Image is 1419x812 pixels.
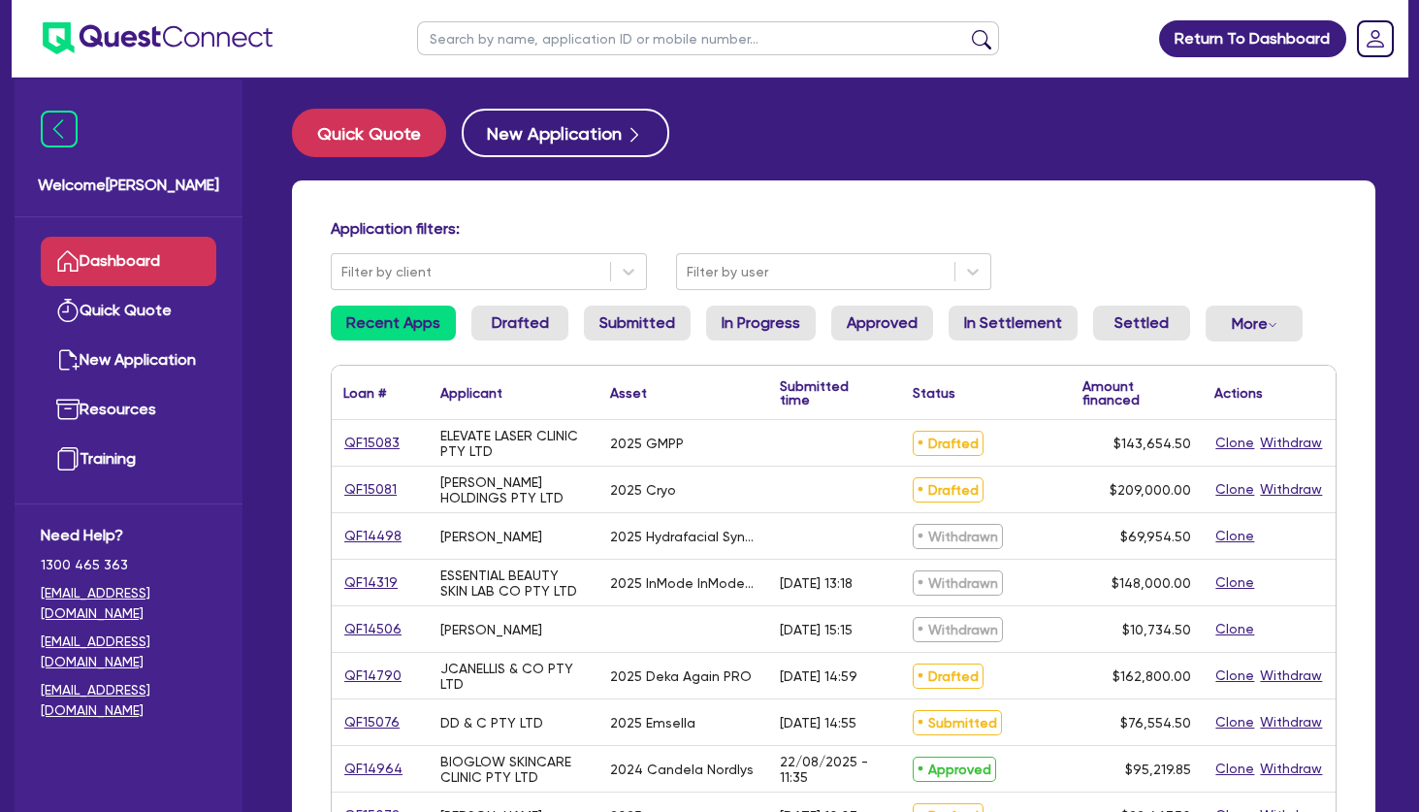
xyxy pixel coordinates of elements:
span: $209,000.00 [1110,482,1191,498]
div: 2025 Cryo [610,482,676,498]
a: Recent Apps [331,306,456,341]
a: QF15081 [343,478,398,501]
a: [EMAIL_ADDRESS][DOMAIN_NAME] [41,680,216,721]
img: training [56,447,80,471]
span: Withdrawn [913,617,1003,642]
button: New Application [462,109,669,157]
button: Dropdown toggle [1206,306,1303,341]
div: Asset [610,386,647,400]
div: [DATE] 14:55 [780,715,856,731]
button: Clone [1214,711,1255,733]
button: Clone [1214,478,1255,501]
a: Submitted [584,306,691,341]
button: Clone [1214,432,1255,454]
span: $76,554.50 [1120,715,1191,731]
span: $143,654.50 [1113,436,1191,451]
div: ESSENTIAL BEAUTY SKIN LAB CO PTY LTD [440,568,587,599]
div: Loan # [343,386,386,400]
span: $162,800.00 [1113,668,1191,684]
div: [PERSON_NAME] [440,529,542,544]
button: Withdraw [1259,758,1323,780]
span: Drafted [913,477,984,503]
button: Clone [1214,665,1255,687]
span: $148,000.00 [1112,575,1191,591]
span: $69,954.50 [1120,529,1191,544]
div: Amount financed [1082,379,1192,406]
img: icon-menu-close [41,111,78,147]
div: BIOGLOW SKINCARE CLINIC PTY LTD [440,754,587,785]
a: Approved [831,306,933,341]
button: Withdraw [1259,432,1323,454]
span: $95,219.85 [1125,762,1191,777]
a: Quick Quote [41,286,216,336]
a: Drafted [471,306,568,341]
span: Need Help? [41,524,216,547]
img: resources [56,398,80,421]
h4: Application filters: [331,219,1337,238]
div: [PERSON_NAME] [440,622,542,637]
div: Submitted time [780,379,872,406]
button: Clone [1214,571,1255,594]
a: QF14790 [343,665,403,687]
a: Resources [41,385,216,435]
span: Withdrawn [913,524,1003,549]
input: Search by name, application ID or mobile number... [417,21,999,55]
div: DD & C PTY LTD [440,715,543,731]
a: QF14319 [343,571,399,594]
a: Quick Quote [292,109,462,157]
div: 2025 GMPP [610,436,684,451]
span: Drafted [913,664,984,689]
span: 1300 465 363 [41,555,216,575]
a: QF14964 [343,758,403,780]
a: [EMAIL_ADDRESS][DOMAIN_NAME] [41,632,216,672]
a: In Progress [706,306,816,341]
a: New Application [41,336,216,385]
div: [PERSON_NAME] HOLDINGS PTY LTD [440,474,587,505]
div: Status [913,386,955,400]
span: $10,734.50 [1122,622,1191,637]
a: QF15076 [343,711,401,733]
a: QF14506 [343,618,403,640]
a: In Settlement [949,306,1078,341]
span: Drafted [913,431,984,456]
a: Settled [1093,306,1190,341]
div: [DATE] 15:15 [780,622,853,637]
img: new-application [56,348,80,372]
div: ELEVATE LASER CLINIC PTY LTD [440,428,587,459]
button: Quick Quote [292,109,446,157]
div: [DATE] 13:18 [780,575,853,591]
div: Actions [1214,386,1263,400]
div: [DATE] 14:59 [780,668,857,684]
div: JCANELLIS & CO PTY LTD [440,661,587,692]
button: Clone [1214,618,1255,640]
a: [EMAIL_ADDRESS][DOMAIN_NAME] [41,583,216,624]
span: Welcome [PERSON_NAME] [38,174,219,197]
button: Clone [1214,758,1255,780]
div: 2025 Emsella [610,715,695,731]
a: Dropdown toggle [1350,14,1401,64]
button: Withdraw [1259,665,1323,687]
a: QF15083 [343,432,401,454]
button: Withdraw [1259,478,1323,501]
span: Submitted [913,710,1002,735]
a: Training [41,435,216,484]
button: Clone [1214,525,1255,547]
div: 2024 Candela Nordlys [610,762,754,777]
a: QF14498 [343,525,403,547]
a: Return To Dashboard [1159,20,1346,57]
div: 22/08/2025 - 11:35 [780,754,889,785]
div: 2025 Deka Again PRO [610,668,752,684]
a: Dashboard [41,237,216,286]
img: quest-connect-logo-blue [43,22,273,54]
div: 2025 Hydrafacial Syndeo [610,529,757,544]
span: Approved [913,757,996,782]
img: quick-quote [56,299,80,322]
div: Applicant [440,386,502,400]
div: 2025 InMode InModePro [610,575,757,591]
span: Withdrawn [913,570,1003,596]
button: Withdraw [1259,711,1323,733]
